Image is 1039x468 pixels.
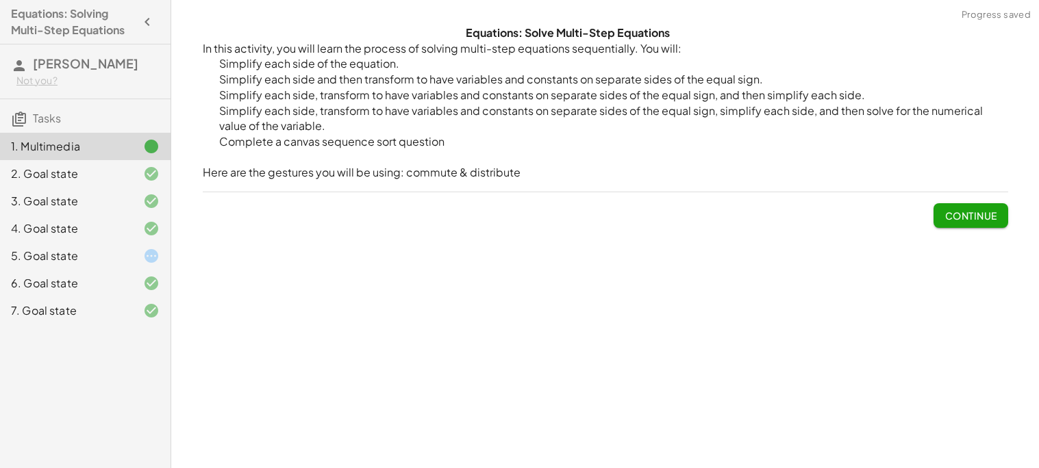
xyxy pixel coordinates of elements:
[143,220,160,237] i: Task finished and correct.
[11,166,121,182] div: 2. Goal state
[143,166,160,182] i: Task finished and correct.
[203,72,1008,88] li: Simplify each side and then transform to have variables and constants on separate sides of the eq...
[944,209,997,222] span: Continue
[33,111,61,125] span: Tasks
[143,302,160,319] i: Task finished and correct.
[11,248,121,264] div: 5. Goal state
[466,25,670,40] strong: Equations: Solve Multi-Step Equations
[203,134,1008,150] li: Complete a canvas sequence sort question
[203,56,1008,72] li: Simplify each side of the equation.
[143,248,160,264] i: Task started.
[934,203,1007,228] button: Continue
[11,193,121,209] div: 3. Goal state
[962,8,1031,22] span: Progress saved
[11,275,121,291] div: 6. Goal state
[203,88,1008,103] li: Simplify each side, transform to have variables and constants on separate sides of the equal sign...
[11,5,135,38] h4: Equations: Solving Multi-Step Equations
[203,165,1008,181] p: Here are the gestures you will be using: commute & distribute
[143,138,160,155] i: Task finished.
[11,138,121,155] div: 1. Multimedia
[143,193,160,209] i: Task finished and correct.
[11,302,121,319] div: 7. Goal state
[203,41,1008,57] p: In this activity, you will learn the process of solving multi-step equations sequentially. You will:
[16,74,160,88] div: Not you?
[203,103,1008,134] li: Simplify each side, transform to have variables and constants on separate sides of the equal sign...
[33,55,138,71] span: [PERSON_NAME]
[11,220,121,237] div: 4. Goal state
[143,275,160,291] i: Task finished and correct.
